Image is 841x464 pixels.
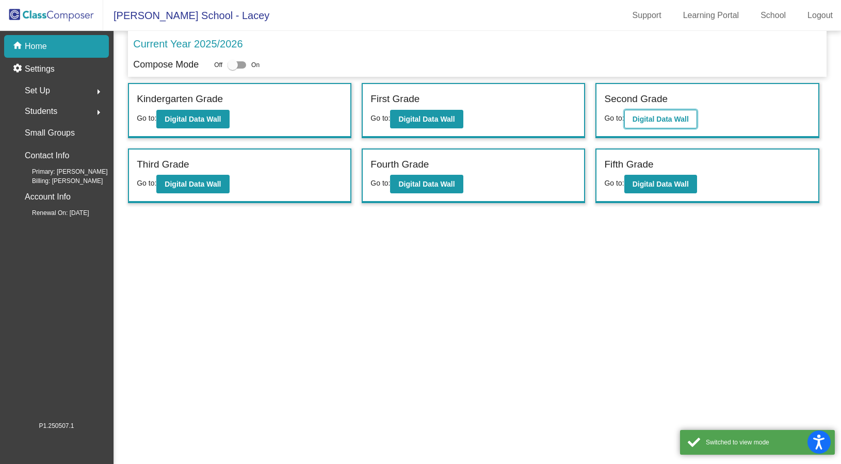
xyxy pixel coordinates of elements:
b: Digital Data Wall [398,180,455,188]
label: Second Grade [604,92,668,107]
span: [PERSON_NAME] School - Lacey [103,7,269,24]
p: Settings [25,63,55,75]
label: First Grade [370,92,419,107]
span: Primary: [PERSON_NAME] [15,167,108,176]
mat-icon: home [12,40,25,53]
button: Digital Data Wall [390,110,463,128]
span: Go to: [370,179,390,187]
p: Home [25,40,47,53]
label: Kindergarten Grade [137,92,223,107]
button: Digital Data Wall [156,175,229,193]
span: Set Up [25,84,50,98]
span: Go to: [370,114,390,122]
span: Off [214,60,222,70]
p: Current Year 2025/2026 [133,36,242,52]
p: Compose Mode [133,58,199,72]
span: On [251,60,260,70]
a: Logout [799,7,841,24]
button: Digital Data Wall [156,110,229,128]
span: Go to: [137,114,156,122]
p: Account Info [25,190,71,204]
b: Digital Data Wall [633,180,689,188]
span: Renewal On: [DATE] [15,208,89,218]
button: Digital Data Wall [624,110,697,128]
b: Digital Data Wall [165,180,221,188]
b: Digital Data Wall [633,115,689,123]
p: Small Groups [25,126,75,140]
b: Digital Data Wall [165,115,221,123]
span: Go to: [604,114,624,122]
p: Contact Info [25,148,69,163]
span: Go to: [137,179,156,187]
a: Support [624,7,670,24]
b: Digital Data Wall [398,115,455,123]
label: Fifth Grade [604,157,653,172]
span: Students [25,104,57,119]
mat-icon: settings [12,63,25,75]
mat-icon: arrow_right [92,86,105,98]
span: Go to: [604,179,624,187]
button: Digital Data Wall [624,175,697,193]
span: Billing: [PERSON_NAME] [15,176,103,186]
button: Digital Data Wall [390,175,463,193]
label: Third Grade [137,157,189,172]
mat-icon: arrow_right [92,106,105,119]
a: Learning Portal [675,7,748,24]
label: Fourth Grade [370,157,429,172]
a: School [752,7,794,24]
div: Switched to view mode [706,438,827,447]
